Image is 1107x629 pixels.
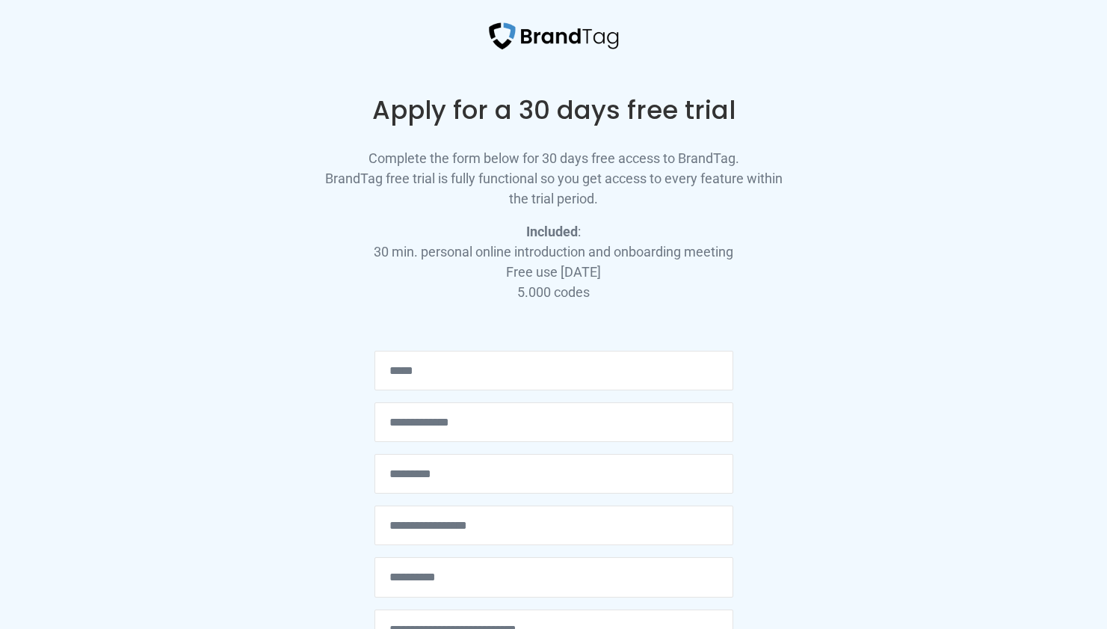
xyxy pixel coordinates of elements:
[479,11,629,61] img: Brandtag-Logo-1024x341
[526,224,578,239] strong: Included
[372,92,736,128] span: Apply for a 30 days free trial
[315,221,793,302] p: : 30 min. personal online introduction and onboarding meeting Free use [DATE] 5.000 codes
[315,148,793,209] p: Complete the form below for 30 days free access to BrandTag. BrandTag free trial is fully functio...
